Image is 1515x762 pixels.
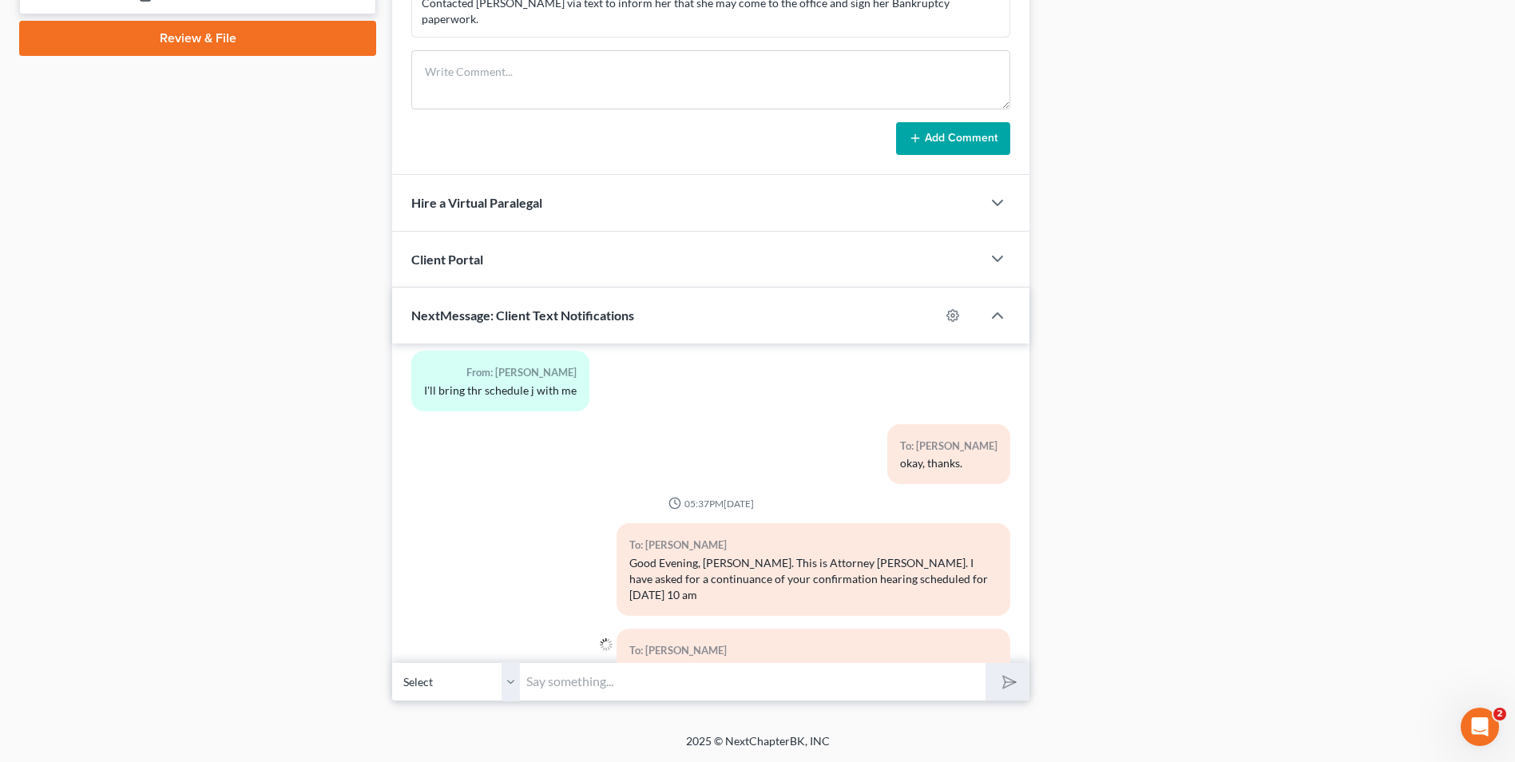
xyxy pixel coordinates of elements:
[629,536,997,554] div: To: [PERSON_NAME]
[629,641,997,660] div: To: [PERSON_NAME]
[900,437,997,455] div: To: [PERSON_NAME]
[424,383,577,399] div: I'll bring thr schedule j with me
[1493,708,1506,720] span: 2
[629,555,997,603] div: Good Evening, [PERSON_NAME]. This is Attorney [PERSON_NAME]. I have asked for a continuance of yo...
[411,497,1010,510] div: 05:37PM[DATE]
[19,21,376,56] a: Review & File
[629,660,997,708] div: amend several schedules/documents in your case. The continued hearing date will be [DATE]. A noti...
[1461,708,1499,746] iframe: Intercom live chat
[303,733,1213,762] div: 2025 © NextChapterBK, INC
[411,195,542,210] span: Hire a Virtual Paralegal
[600,638,613,651] img: loading-94b0b3e1ba8af40f4fa279cbd2939eec65efbab3f2d82603d4e2456fc2c12017.gif
[896,122,1010,156] button: Add Comment
[900,455,997,471] div: okay, thanks.
[411,252,483,267] span: Client Portal
[520,662,986,701] input: Say something...
[424,363,577,382] div: From: [PERSON_NAME]
[411,308,634,323] span: NextMessage: Client Text Notifications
